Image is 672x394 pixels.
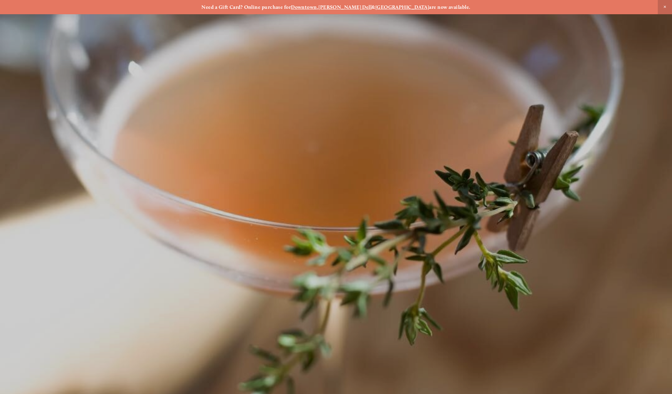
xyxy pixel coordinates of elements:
a: Downtown [291,4,317,10]
strong: & [372,4,375,10]
strong: , [317,4,318,10]
a: [GEOGRAPHIC_DATA] [375,4,429,10]
strong: Need a Gift Card? Online purchase for [201,4,291,10]
strong: are now available. [429,4,470,10]
a: [PERSON_NAME] Dell [318,4,372,10]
